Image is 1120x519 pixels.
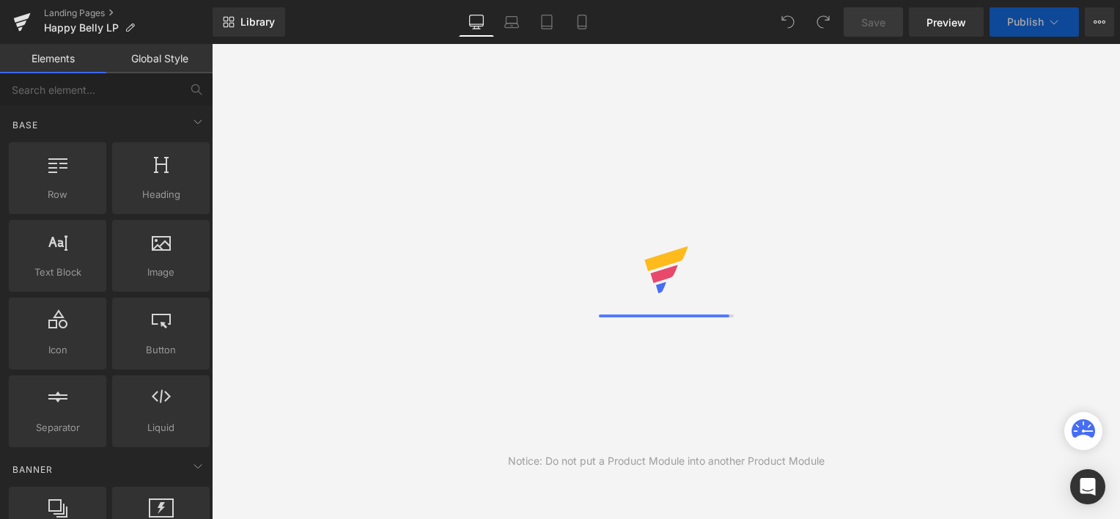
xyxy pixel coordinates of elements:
span: Button [117,342,205,358]
span: Row [13,187,102,202]
a: Tablet [529,7,564,37]
span: Preview [926,15,966,30]
span: Icon [13,342,102,358]
span: Liquid [117,420,205,435]
a: Mobile [564,7,600,37]
span: Banner [11,463,54,476]
span: Heading [117,187,205,202]
a: Preview [909,7,984,37]
a: Laptop [494,7,529,37]
span: Happy Belly LP [44,22,119,34]
a: Landing Pages [44,7,213,19]
a: New Library [213,7,285,37]
button: Publish [990,7,1079,37]
button: Redo [808,7,838,37]
a: Global Style [106,44,213,73]
div: Open Intercom Messenger [1070,469,1105,504]
span: Image [117,265,205,280]
span: Text Block [13,265,102,280]
span: Library [240,15,275,29]
button: Undo [773,7,803,37]
span: Save [861,15,885,30]
a: Desktop [459,7,494,37]
span: Base [11,118,40,132]
span: Separator [13,420,102,435]
div: Notice: Do not put a Product Module into another Product Module [508,453,825,469]
button: More [1085,7,1114,37]
span: Publish [1007,16,1044,28]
